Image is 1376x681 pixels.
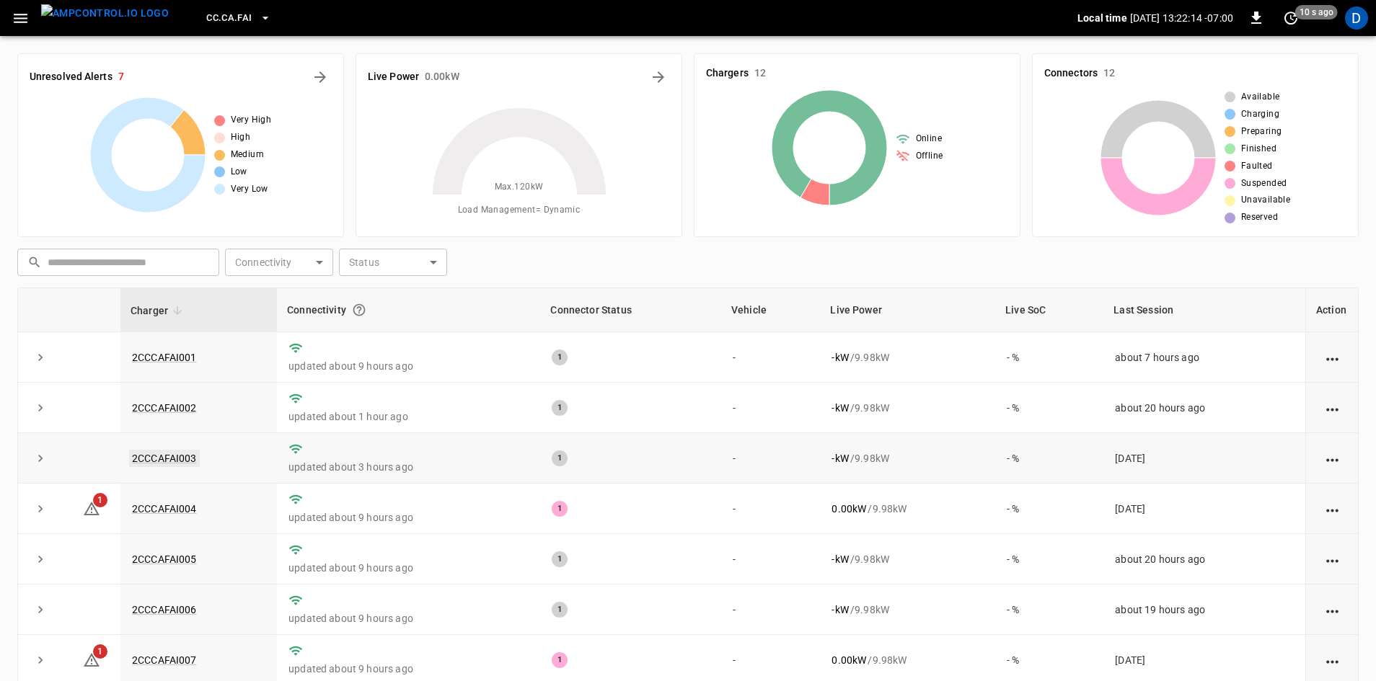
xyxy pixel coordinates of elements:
[1044,66,1098,81] h6: Connectors
[287,297,530,323] div: Connectivity
[832,350,848,365] p: - kW
[30,397,51,419] button: expand row
[832,653,866,667] p: 0.00 kW
[1323,653,1341,667] div: action cell options
[132,352,197,363] a: 2CCCAFAI001
[916,132,942,146] span: Online
[309,66,332,89] button: All Alerts
[1103,433,1305,484] td: [DATE]
[721,383,821,433] td: -
[1279,6,1302,30] button: set refresh interval
[832,552,984,566] div: / 9.98 kW
[552,501,568,517] div: 1
[1323,401,1341,415] div: action cell options
[118,69,124,85] h6: 7
[1103,534,1305,584] td: about 20 hours ago
[706,66,749,81] h6: Chargers
[1323,502,1341,516] div: action cell options
[995,332,1103,383] td: - %
[206,10,252,27] span: CC.CA.FAI
[288,510,529,525] p: updated about 9 hours ago
[83,502,100,514] a: 1
[1345,6,1368,30] div: profile-icon
[754,66,766,81] h6: 12
[552,652,568,668] div: 1
[129,450,200,467] a: 2CCCAFAI003
[1241,159,1273,174] span: Faulted
[30,649,51,671] button: expand row
[721,332,821,383] td: -
[1103,484,1305,534] td: [DATE]
[93,493,107,507] span: 1
[1103,288,1305,332] th: Last Session
[288,359,529,373] p: updated about 9 hours ago
[552,551,568,567] div: 1
[1241,125,1282,139] span: Preparing
[832,602,848,617] p: - kW
[1305,288,1358,332] th: Action
[832,653,984,667] div: / 9.98 kW
[647,66,670,89] button: Energy Overview
[231,113,272,128] span: Very High
[93,644,107,659] span: 1
[425,69,459,85] h6: 0.00 kW
[540,288,721,332] th: Connector Status
[552,350,568,365] div: 1
[1103,332,1305,383] td: about 7 hours ago
[132,553,197,565] a: 2CCCAFAI005
[458,203,581,218] span: Load Management = Dynamic
[1241,210,1278,225] span: Reserved
[721,484,821,534] td: -
[552,602,568,618] div: 1
[288,611,529,626] p: updated about 9 hours ago
[288,561,529,575] p: updated about 9 hours ago
[1323,451,1341,466] div: action cell options
[721,584,821,635] td: -
[995,584,1103,635] td: - %
[1323,350,1341,365] div: action cell options
[721,433,821,484] td: -
[83,654,100,665] a: 1
[820,288,995,332] th: Live Power
[30,599,51,620] button: expand row
[1323,602,1341,617] div: action cell options
[1077,11,1127,25] p: Local time
[288,662,529,676] p: updated about 9 hours ago
[832,552,848,566] p: - kW
[1241,107,1279,122] span: Charging
[368,69,419,85] h6: Live Power
[132,402,197,414] a: 2CCCAFAI002
[346,297,372,323] button: Connection between the charger and our software.
[132,604,197,615] a: 2CCCAFAI006
[916,149,943,164] span: Offline
[1241,193,1290,208] span: Unavailable
[1323,552,1341,566] div: action cell options
[1295,5,1338,19] span: 10 s ago
[495,180,544,195] span: Max. 120 kW
[131,302,187,319] span: Charger
[995,383,1103,433] td: - %
[832,502,866,516] p: 0.00 kW
[30,448,51,469] button: expand row
[1241,177,1287,191] span: Suspended
[132,503,197,515] a: 2CCCAFAI004
[231,165,247,179] span: Low
[832,451,984,466] div: / 9.98 kW
[995,484,1103,534] td: - %
[1103,66,1115,81] h6: 12
[995,534,1103,584] td: - %
[552,400,568,416] div: 1
[30,548,51,570] button: expand row
[995,433,1103,484] td: - %
[832,350,984,365] div: / 9.98 kW
[288,409,529,424] p: updated about 1 hour ago
[832,502,984,516] div: / 9.98 kW
[721,534,821,584] td: -
[995,288,1103,332] th: Live SoC
[832,401,848,415] p: - kW
[1103,383,1305,433] td: about 20 hours ago
[231,130,251,145] span: High
[1130,11,1233,25] p: [DATE] 13:22:14 -07:00
[30,498,51,520] button: expand row
[41,4,169,22] img: ampcontrol.io logo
